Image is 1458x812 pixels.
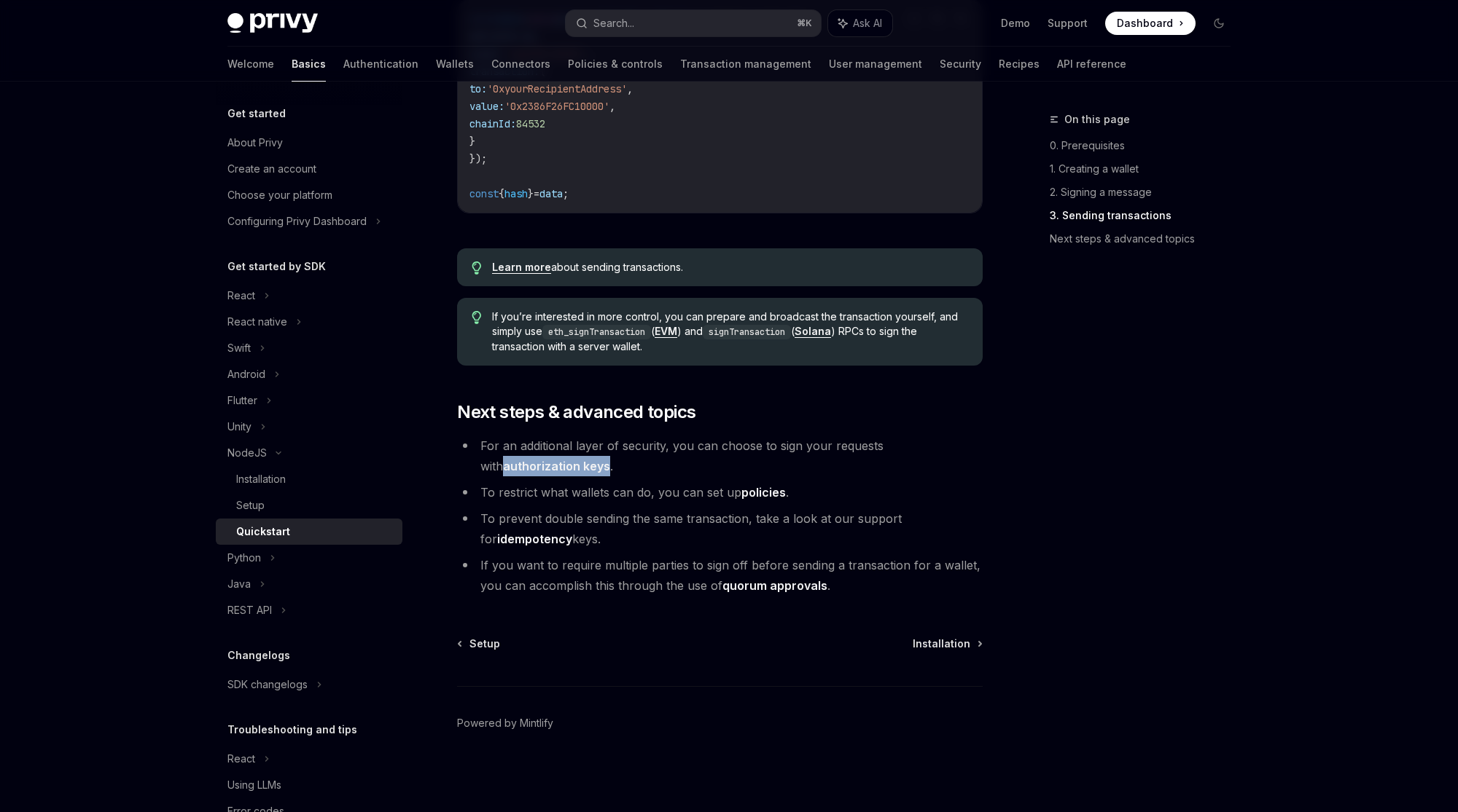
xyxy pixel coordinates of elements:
[913,636,970,651] span: Installation
[457,716,553,730] a: Powered by Mintlify
[227,602,272,619] div: REST API
[227,105,286,122] h5: Get started
[940,47,981,82] a: Security
[457,482,983,502] li: To restrict what wallets can do, you can set up .
[472,261,482,275] svg: Tip
[227,366,265,383] div: Android
[236,523,290,540] div: Quickstart
[457,508,983,549] li: To prevent double sending the same transaction, take a look at our support for keys.
[227,287,255,304] div: React
[566,10,821,36] button: Search...⌘K
[999,47,1040,82] a: Recipes
[1050,181,1242,204] a: 2. Signing a message
[469,117,516,130] span: chainId:
[227,549,261,567] div: Python
[227,676,308,693] div: SDK changelogs
[216,772,402,798] a: Using LLMs
[722,578,827,594] a: quorum approvals
[503,459,610,474] a: authorization keys
[741,485,786,500] a: policies
[469,636,500,651] span: Setup
[593,15,634,32] div: Search...
[680,47,811,82] a: Transaction management
[542,325,651,339] code: eth_signTransaction
[1050,204,1242,227] a: 3. Sending transactions
[457,555,983,596] li: If you want to require multiple parties to sign off before sending a transaction for a wallet, yo...
[457,435,983,476] li: For an additional layer of security, you can choose to sign your requests with .
[1105,12,1196,35] a: Dashboard
[216,492,402,519] a: Setup
[227,776,281,794] div: Using LLMs
[703,325,791,339] code: signTransaction
[472,311,482,324] svg: Tip
[227,750,255,768] div: React
[469,152,487,165] span: });
[436,47,474,82] a: Wallets
[227,313,287,331] div: React native
[227,392,257,409] div: Flutter
[227,47,274,82] a: Welcome
[1050,157,1242,181] a: 1. Creating a wallet
[457,401,695,424] span: Next steps & advanced topics
[913,636,981,651] a: Installation
[568,47,663,82] a: Policies & controls
[216,466,402,492] a: Installation
[469,187,499,200] span: const
[469,135,475,148] span: }
[1057,47,1126,82] a: API reference
[227,13,318,33] img: dark logo
[1050,134,1242,157] a: 0. Prerequisites
[1050,227,1242,251] a: Next steps & advanced topics
[534,187,539,200] span: =
[492,310,968,354] span: If you’re interested in more control, you can prepare and broadcast the transaction yourself, and...
[497,532,572,547] a: idempotency
[227,160,316,178] div: Create an account
[227,721,357,738] h5: Troubleshooting and tips
[563,187,569,200] span: ;
[499,187,504,200] span: {
[829,47,922,82] a: User management
[795,325,831,338] a: Solana
[216,182,402,208] a: Choose your platform
[1001,16,1030,31] a: Demo
[227,444,267,462] div: NodeJS
[227,418,252,435] div: Unity
[343,47,418,82] a: Authentication
[1207,12,1231,35] button: Toggle dark mode
[216,519,402,545] a: Quickstart
[227,258,326,275] h5: Get started by SDK
[539,187,563,200] span: data
[528,187,534,200] span: }
[216,156,402,182] a: Create an account
[504,100,609,113] span: '0x2386F26FC10000'
[227,339,251,357] div: Swift
[469,100,504,113] span: value:
[491,47,550,82] a: Connectors
[469,82,487,95] span: to:
[227,575,251,593] div: Java
[609,100,615,113] span: ,
[1117,16,1173,31] span: Dashboard
[797,17,812,29] span: ⌘ K
[1048,16,1088,31] a: Support
[487,82,627,95] span: '0xyourRecipientAddress'
[236,497,265,514] div: Setup
[492,260,968,275] span: about sending transactions.
[516,117,545,130] span: 84532
[627,82,633,95] span: ,
[853,16,882,31] span: Ask AI
[227,213,367,230] div: Configuring Privy Dashboard
[216,130,402,156] a: About Privy
[236,470,286,488] div: Installation
[504,187,528,200] span: hash
[227,647,290,664] h5: Changelogs
[459,636,500,651] a: Setup
[227,186,332,204] div: Choose your platform
[492,261,551,274] a: Learn more
[1064,111,1130,128] span: On this page
[655,325,677,338] a: EVM
[292,47,326,82] a: Basics
[828,10,892,36] button: Ask AI
[227,134,283,151] div: About Privy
